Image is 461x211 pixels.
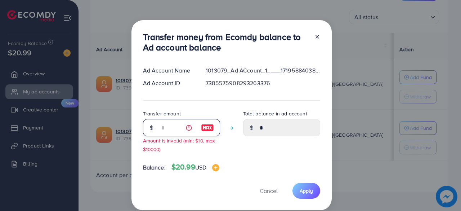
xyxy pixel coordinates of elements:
small: Amount is invalid (min: $10, max: $10000) [143,137,216,152]
span: Balance: [143,163,166,172]
span: USD [195,163,206,171]
button: Apply [292,183,320,198]
img: image [201,123,214,132]
button: Cancel [251,183,287,198]
label: Total balance in ad account [243,110,307,117]
span: Apply [300,187,313,194]
label: Transfer amount [143,110,181,117]
div: 1013079_Ad ACcount_1____1719588403898 [200,66,326,75]
div: 7385575908293263376 [200,79,326,87]
div: Ad Account Name [137,66,200,75]
div: Ad Account ID [137,79,200,87]
h3: Transfer money from Ecomdy balance to Ad account balance [143,32,309,53]
h4: $20.99 [171,163,219,172]
span: Cancel [260,187,278,195]
img: image [212,164,219,171]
